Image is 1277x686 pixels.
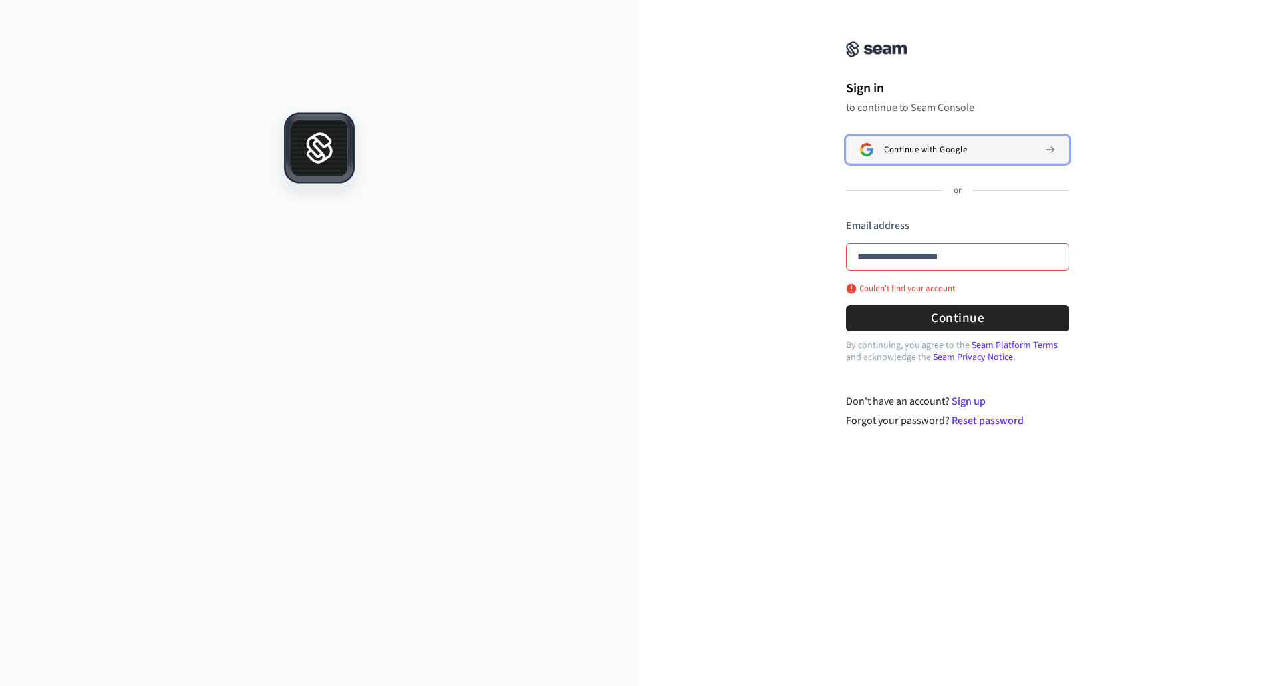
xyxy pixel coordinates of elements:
button: Continue [846,305,1069,331]
div: Forgot your password? [846,413,1070,429]
div: Don't have an account? [846,393,1070,409]
p: or [954,185,962,197]
p: By continuing, you agree to the and acknowledge the . [846,339,1069,363]
h1: Sign in [846,79,1069,98]
a: Reset password [952,413,1024,428]
a: Sign up [952,394,986,409]
label: Email address [846,218,909,233]
a: Seam Privacy Notice [933,351,1013,364]
button: Sign in with GoogleContinue with Google [846,136,1069,164]
a: Seam Platform Terms [972,339,1058,352]
img: Seam Console [846,41,907,57]
img: Sign in with Google [860,143,873,156]
p: Couldn't find your account. [846,283,957,294]
span: Continue with Google [884,144,967,155]
p: to continue to Seam Console [846,101,1069,114]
